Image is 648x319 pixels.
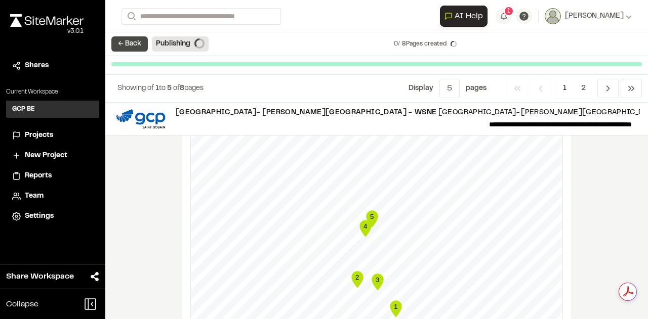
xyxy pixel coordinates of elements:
div: Map marker [364,209,380,229]
span: New Project [25,150,67,161]
span: 1 [507,7,510,16]
div: Oh geez...please don't... [10,27,84,36]
p: [GEOGRAPHIC_DATA]- [PERSON_NAME][GEOGRAPHIC_DATA] - WSNE [176,107,640,118]
p: to of pages [117,83,204,94]
button: Open AI Assistant [440,6,488,27]
div: Map marker [350,269,365,290]
button: 5 [439,79,460,98]
a: Projects [12,130,93,141]
span: Projects [25,130,53,141]
span: [PERSON_NAME] [565,11,624,22]
text: 3 [376,276,379,284]
p: Current Workspace [6,87,99,97]
nav: Navigation [507,79,642,98]
text: 2 [355,274,359,281]
span: Settings [25,211,54,222]
span: Team [25,191,44,202]
button: ← Back [111,36,148,52]
text: 1 [394,303,397,310]
span: Shares [25,60,49,71]
span: 1 [555,79,574,98]
a: Settings [12,211,93,222]
span: Showing of [117,85,155,92]
span: 8 [180,85,184,92]
img: rebrand.png [10,14,84,27]
span: 5 [167,85,172,92]
span: Reports [25,170,52,181]
p: 0 / [394,39,447,49]
div: Open AI Assistant [440,6,492,27]
a: Team [12,191,93,202]
div: Map marker [358,218,373,239]
text: 5 [370,213,374,220]
button: Search [121,8,140,25]
span: Share Workspace [6,270,74,283]
text: 4 [363,222,368,230]
span: AI Help [455,10,483,22]
a: Shares [12,60,93,71]
div: Map marker [388,299,403,319]
span: [GEOGRAPHIC_DATA]- [PERSON_NAME][GEOGRAPHIC_DATA] - WSNE [176,110,437,116]
a: New Project [12,150,93,161]
span: Collapse [6,298,38,310]
div: Map marker [370,272,385,292]
h3: GCP BE [12,105,35,114]
a: Reports [12,170,93,181]
span: 8 Pages created [402,39,447,49]
button: 1 [496,8,512,24]
span: 2 [574,79,593,98]
p: Display [409,83,433,94]
span: 1 [155,85,159,92]
p: page s [466,83,487,94]
img: User [545,8,561,24]
div: Publishing [152,36,209,52]
img: file [113,107,168,131]
button: [PERSON_NAME] [545,8,632,24]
